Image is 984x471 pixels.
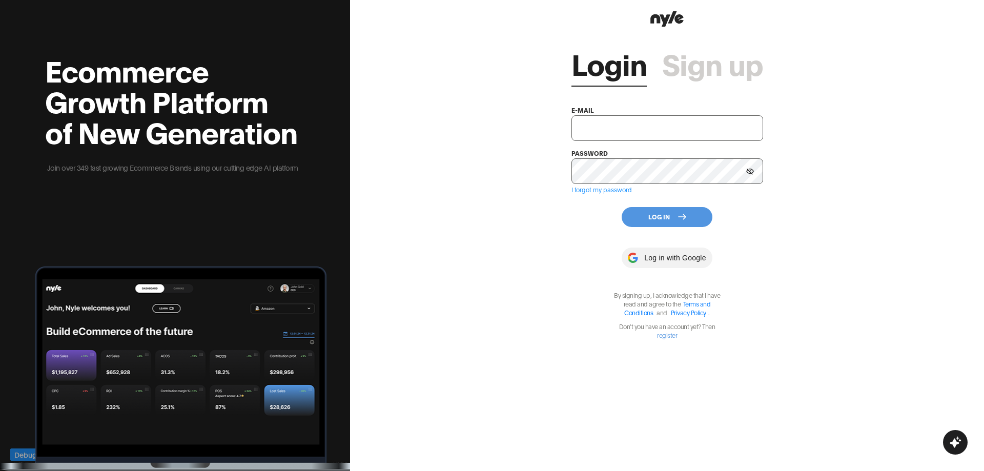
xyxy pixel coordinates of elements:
p: Join over 349 fast growing Ecommerce Brands using our cutting edge AI platform [45,162,300,173]
button: Log in with Google [622,248,712,268]
a: Privacy Policy [671,309,706,316]
span: and [654,309,670,316]
p: By signing up, I acknowledge that I have read and agree to the . [608,291,726,317]
a: Sign up [662,48,763,78]
button: Log In [622,207,712,227]
a: Login [571,48,647,78]
h2: Ecommerce Growth Platform of New Generation [45,54,300,147]
a: Terms and Conditions [624,300,710,316]
a: I forgot my password [571,186,632,193]
a: register [657,331,677,339]
label: e-mail [571,106,594,114]
p: Don't you have an account yet? Then [608,322,726,339]
label: password [571,149,608,157]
